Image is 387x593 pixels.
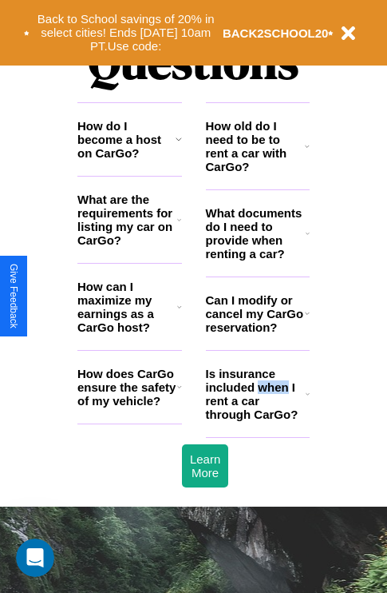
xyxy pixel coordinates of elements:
[206,119,306,173] h3: How old do I need to be to rent a car with CarGo?
[206,293,305,334] h3: Can I modify or cancel my CarGo reservation?
[30,8,223,58] button: Back to School savings of 20% in select cities! Ends [DATE] 10am PT.Use code:
[223,26,329,40] b: BACK2SCHOOL20
[8,264,19,328] div: Give Feedback
[77,119,176,160] h3: How do I become a host on CarGo?
[206,206,306,261] h3: What documents do I need to provide when renting a car?
[206,367,306,421] h3: Is insurance included when I rent a car through CarGo?
[77,367,177,408] h3: How does CarGo ensure the safety of my vehicle?
[77,193,177,247] h3: What are the requirements for listing my car on CarGo?
[16,539,54,577] iframe: Intercom live chat
[77,280,177,334] h3: How can I maximize my earnings as a CarGo host?
[182,444,228,488] button: Learn More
